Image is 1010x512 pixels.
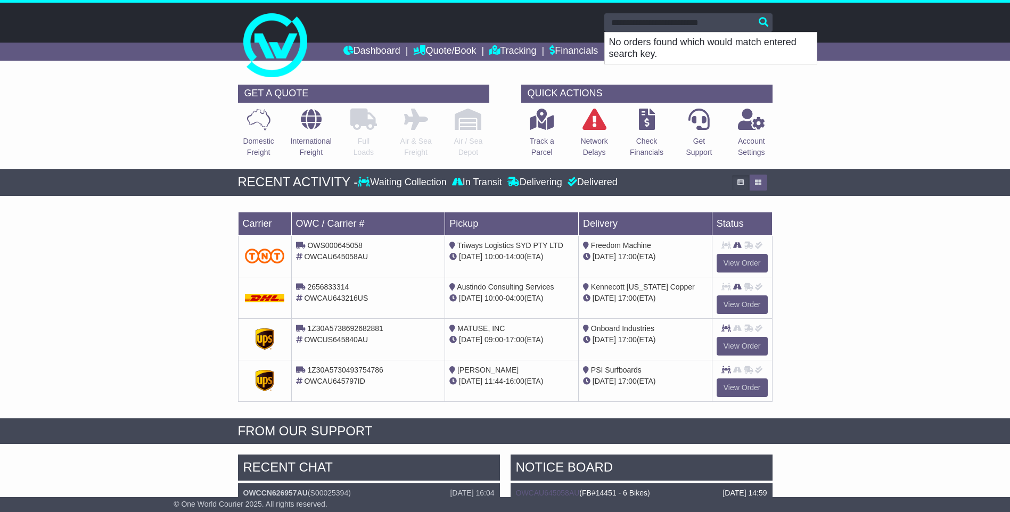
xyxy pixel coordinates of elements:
span: [DATE] [459,294,482,302]
span: 17:00 [618,377,637,385]
a: View Order [717,337,768,356]
a: CheckFinancials [629,108,664,164]
div: (ETA) [583,334,708,345]
p: Get Support [686,136,712,158]
a: DomesticFreight [242,108,274,164]
div: QUICK ACTIONS [521,85,773,103]
p: Air / Sea Depot [454,136,483,158]
span: [PERSON_NAME] [457,366,519,374]
span: Triways Logistics SYD PTY LTD [457,241,563,250]
div: [DATE] 16:04 [450,489,494,498]
a: Track aParcel [529,108,555,164]
div: ( ) [516,489,767,498]
span: S00025394 [310,489,349,497]
a: AccountSettings [737,108,766,164]
span: Onboard Industries [591,324,654,333]
span: OWCUS645840AU [304,335,368,344]
span: 17:00 [618,252,637,261]
td: Delivery [578,212,712,235]
p: Full Loads [350,136,377,158]
div: NOTICE BOARD [511,455,773,483]
div: - (ETA) [449,293,574,304]
div: - (ETA) [449,251,574,262]
p: Network Delays [580,136,607,158]
div: RECENT CHAT [238,455,500,483]
td: Carrier [238,212,291,235]
span: © One World Courier 2025. All rights reserved. [174,500,327,508]
span: OWS000645058 [307,241,363,250]
a: Financials [549,43,598,61]
span: 1Z30A5738692682881 [307,324,383,333]
div: [DATE] 14:59 [722,489,767,498]
div: In Transit [449,177,505,188]
img: GetCarrierServiceDarkLogo [256,370,274,391]
a: View Order [717,295,768,314]
a: OWCCN626957AU [243,489,308,497]
img: TNT_Domestic.png [245,249,285,263]
p: Track a Parcel [530,136,554,158]
p: Air & Sea Freight [400,136,432,158]
p: Check Financials [630,136,663,158]
span: Freedom Machine [591,241,651,250]
span: 14:00 [506,252,524,261]
span: [DATE] [459,335,482,344]
div: RECENT ACTIVITY - [238,175,358,190]
span: FB#14451 - 6 Bikes [582,489,647,497]
div: - (ETA) [449,376,574,387]
span: [DATE] [593,335,616,344]
a: NetworkDelays [580,108,608,164]
div: (ETA) [583,376,708,387]
p: No orders found which would match entered search key. [605,32,817,64]
span: OWCAU645797ID [304,377,365,385]
span: [DATE] [593,377,616,385]
div: GET A QUOTE [238,85,489,103]
div: - (ETA) [449,334,574,345]
td: Status [712,212,772,235]
span: 11:44 [485,377,503,385]
span: 09:00 [485,335,503,344]
span: OWCAU643216US [304,294,368,302]
div: (ETA) [583,251,708,262]
span: 2656833314 [307,283,349,291]
div: (ETA) [583,293,708,304]
span: [DATE] [593,294,616,302]
span: 16:00 [506,377,524,385]
div: ( ) [243,489,495,498]
span: Austindo Consulting Services [457,283,554,291]
span: 1Z30A5730493754786 [307,366,383,374]
a: View Order [717,254,768,272]
span: [DATE] [593,252,616,261]
span: 17:00 [618,294,637,302]
span: [DATE] [459,252,482,261]
td: Pickup [445,212,579,235]
span: 17:00 [506,335,524,344]
span: 10:00 [485,294,503,302]
p: International Freight [291,136,332,158]
a: InternationalFreight [290,108,332,164]
a: Dashboard [343,43,400,61]
div: Delivered [565,177,618,188]
span: 17:00 [618,335,637,344]
span: MATUSE, INC [457,324,505,333]
span: Kennecott [US_STATE] Copper [591,283,695,291]
span: PSI Surfboards [591,366,642,374]
a: View Order [717,378,768,397]
img: GetCarrierServiceDarkLogo [256,328,274,350]
div: Delivering [505,177,565,188]
span: OWCAU645058AU [304,252,368,261]
a: Quote/Book [413,43,476,61]
a: GetSupport [685,108,712,164]
a: Tracking [489,43,536,61]
p: Account Settings [738,136,765,158]
div: Waiting Collection [358,177,449,188]
a: OWCAU645058AU [516,489,580,497]
p: Domestic Freight [243,136,274,158]
td: OWC / Carrier # [291,212,445,235]
span: [DATE] [459,377,482,385]
span: 04:00 [506,294,524,302]
img: DHL.png [245,294,285,302]
span: 10:00 [485,252,503,261]
div: FROM OUR SUPPORT [238,424,773,439]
